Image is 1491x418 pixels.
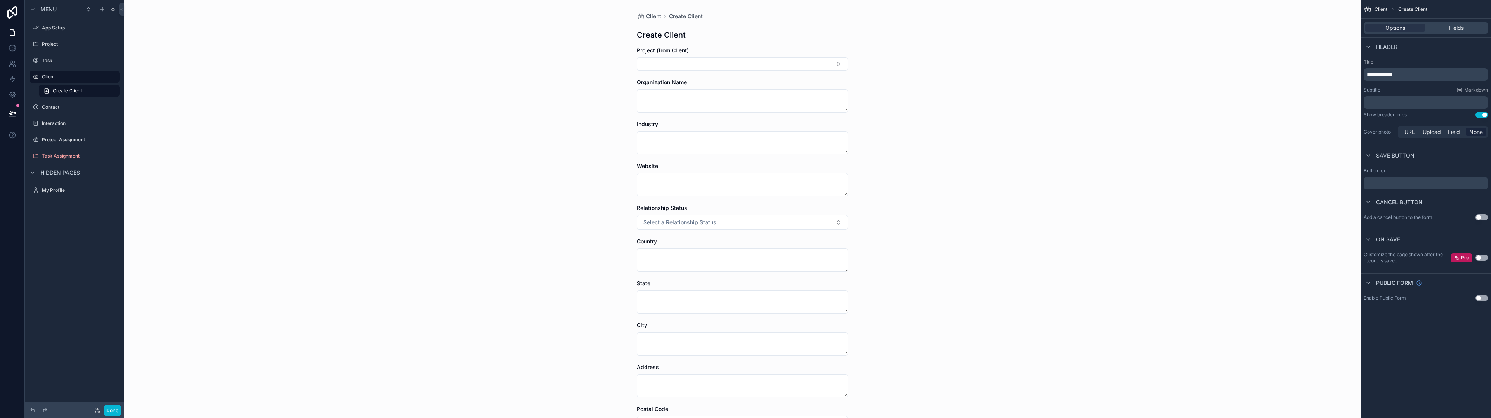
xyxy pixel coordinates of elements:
[40,169,80,177] span: Hidden pages
[1423,128,1441,136] span: Upload
[30,71,120,83] a: Client
[637,205,687,211] span: Relationship Status
[1376,279,1413,287] span: Public form
[1461,255,1469,261] span: Pro
[42,153,118,159] label: Task Assignment
[1364,177,1488,189] div: scrollable content
[1375,6,1387,12] span: Client
[40,5,57,13] span: Menu
[1364,96,1488,109] div: scrollable content
[1376,152,1415,160] span: Save button
[30,22,120,34] a: App Setup
[637,12,661,20] a: Client
[53,88,82,94] span: Create Client
[1364,168,1388,174] label: Button text
[39,85,120,97] a: Create Client
[42,25,118,31] label: App Setup
[637,280,650,286] span: State
[30,54,120,67] a: Task
[1456,87,1488,93] a: Markdown
[30,117,120,130] a: Interaction
[637,79,687,85] span: Organization Name
[30,101,120,113] a: Contact
[1364,112,1407,118] div: Show breadcrumbs
[30,184,120,196] a: My Profile
[637,163,658,169] span: Website
[637,364,659,370] span: Address
[1364,129,1395,135] label: Cover photo
[42,137,118,143] label: Project Assignment
[1469,128,1483,136] span: None
[1376,43,1397,51] span: Header
[42,104,118,110] label: Contact
[637,121,658,127] span: Industry
[1464,87,1488,93] span: Markdown
[30,134,120,146] a: Project Assignment
[669,12,703,20] a: Create Client
[637,57,848,71] button: Select Button
[1364,295,1406,301] div: Enable Public Form
[637,406,668,412] span: Postal Code
[637,215,848,230] button: Select Button
[1449,24,1464,32] span: Fields
[42,57,118,64] label: Task
[637,29,686,40] h1: Create Client
[1376,198,1423,206] span: Cancel button
[30,38,120,50] a: Project
[42,41,118,47] label: Project
[104,405,121,416] button: Done
[1364,59,1488,65] label: Title
[1364,214,1432,220] label: Add a cancel button to the form
[643,219,716,226] span: Select a Relationship Status
[1385,24,1405,32] span: Options
[1364,251,1451,264] label: Customize the page shown after the record is saved
[1364,68,1488,81] div: scrollable content
[1376,236,1400,243] span: On save
[637,322,647,328] span: City
[42,120,118,127] label: Interaction
[30,150,120,162] a: Task Assignment
[42,74,115,80] label: Client
[1404,128,1415,136] span: URL
[42,187,118,193] label: My Profile
[637,238,657,245] span: Country
[1398,6,1427,12] span: Create Client
[1448,128,1460,136] span: Field
[637,47,689,54] span: Project (from Client)
[1364,87,1380,93] label: Subtitle
[646,12,661,20] span: Client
